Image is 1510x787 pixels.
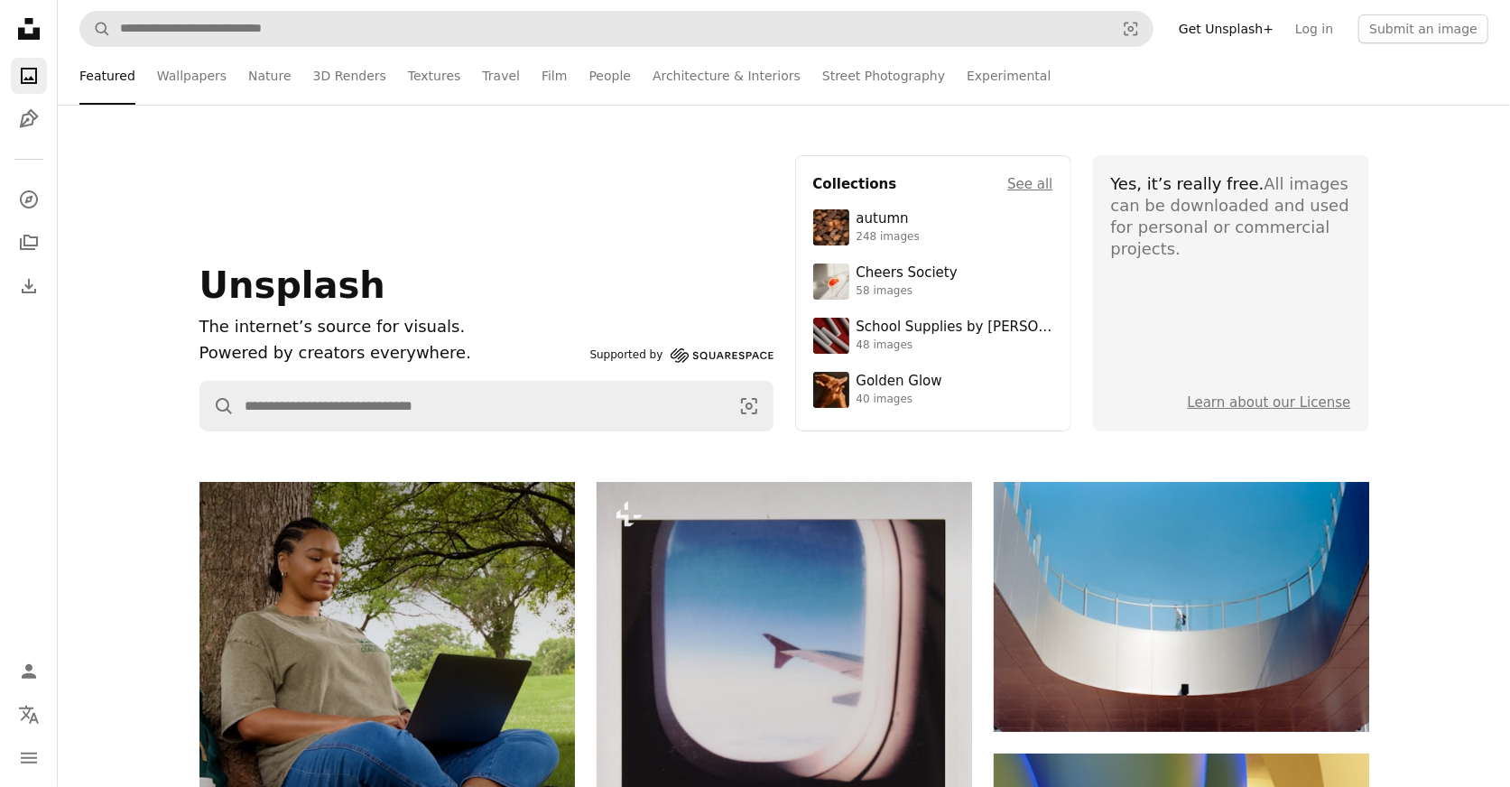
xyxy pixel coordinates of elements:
div: 248 images [857,230,920,245]
form: Find visuals sitewide [199,381,774,431]
button: Visual search [726,382,773,431]
span: Unsplash [199,264,385,306]
a: Nature [248,47,291,105]
a: Experimental [967,47,1051,105]
a: Film [542,47,567,105]
a: Explore [11,181,47,218]
div: 48 images [857,338,1053,353]
a: Log in / Sign up [11,653,47,690]
a: Get Unsplash+ [1168,14,1284,43]
button: Submit an image [1358,14,1488,43]
img: premium_photo-1754759085924-d6c35cb5b7a4 [813,372,849,408]
a: Street Photography [822,47,945,105]
div: 58 images [857,284,958,299]
button: Language [11,697,47,733]
h4: Collections [813,173,897,195]
button: Menu [11,740,47,776]
a: Download History [11,268,47,304]
h1: The internet’s source for visuals. [199,314,583,340]
a: Illustrations [11,101,47,137]
a: autumn248 images [813,209,1053,245]
a: Travel [482,47,520,105]
a: School Supplies by [PERSON_NAME]48 images [813,318,1053,354]
a: Architecture & Interiors [653,47,801,105]
div: All images can be downloaded and used for personal or commercial projects. [1111,173,1351,260]
a: See all [1007,173,1052,195]
p: Powered by creators everywhere. [199,340,583,366]
a: Photos [11,58,47,94]
a: View from an airplane window, looking at the wing. [597,694,972,710]
div: autumn [857,210,920,228]
div: 40 images [857,393,942,407]
a: Modern architecture with a person on a balcony [994,598,1369,615]
div: Golden Glow [857,373,942,391]
a: Learn about our License [1188,394,1351,411]
a: Log in [1284,14,1344,43]
a: Golden Glow40 images [813,372,1053,408]
form: Find visuals sitewide [79,11,1153,47]
a: Collections [11,225,47,261]
img: photo-1610218588353-03e3130b0e2d [813,264,849,300]
img: photo-1637983927634-619de4ccecac [813,209,849,245]
img: premium_photo-1715107534993-67196b65cde7 [813,318,849,354]
button: Search Unsplash [200,382,235,431]
div: Cheers Society [857,264,958,282]
a: People [589,47,632,105]
a: Textures [408,47,461,105]
button: Visual search [1109,12,1153,46]
a: 3D Renders [313,47,386,105]
a: Woman using laptop while sitting under a tree [199,662,575,678]
img: Modern architecture with a person on a balcony [994,482,1369,732]
span: Yes, it’s really free. [1111,174,1265,193]
a: Home — Unsplash [11,11,47,51]
a: Cheers Society58 images [813,264,1053,300]
a: Wallpapers [157,47,227,105]
a: Supported by [590,345,774,366]
button: Search Unsplash [80,12,111,46]
div: School Supplies by [PERSON_NAME] [857,319,1053,337]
